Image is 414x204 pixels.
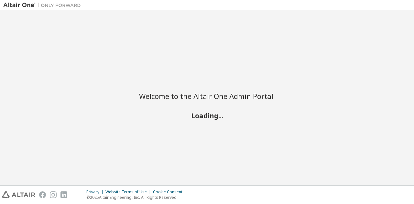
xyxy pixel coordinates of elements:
p: © 2025 Altair Engineering, Inc. All Rights Reserved. [86,195,186,200]
div: Privacy [86,189,105,195]
img: linkedin.svg [60,191,67,198]
div: Cookie Consent [153,189,186,195]
img: Altair One [3,2,84,8]
img: facebook.svg [39,191,46,198]
img: altair_logo.svg [2,191,35,198]
h2: Welcome to the Altair One Admin Portal [139,91,275,101]
div: Website Terms of Use [105,189,153,195]
h2: Loading... [139,111,275,120]
img: instagram.svg [50,191,57,198]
